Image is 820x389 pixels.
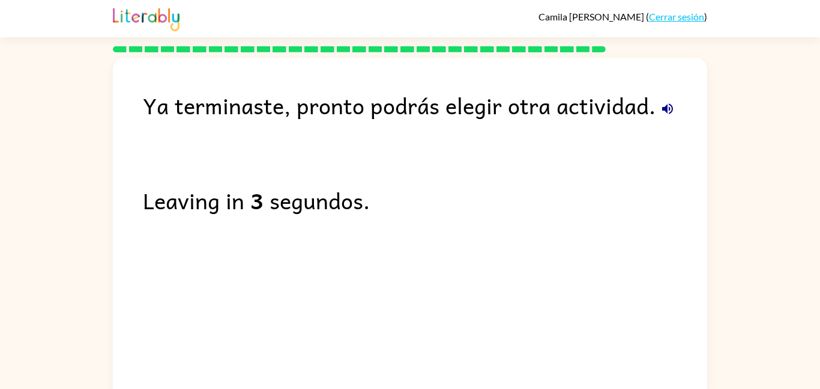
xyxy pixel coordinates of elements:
div: ( ) [538,11,707,22]
div: Leaving in segundos. [143,183,707,218]
a: Cerrar sesión [649,11,704,22]
b: 3 [250,183,264,218]
img: Literably [113,5,179,31]
span: Camila [PERSON_NAME] [538,11,646,22]
div: Ya terminaste, pronto podrás elegir otra actividad. [143,88,707,123]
